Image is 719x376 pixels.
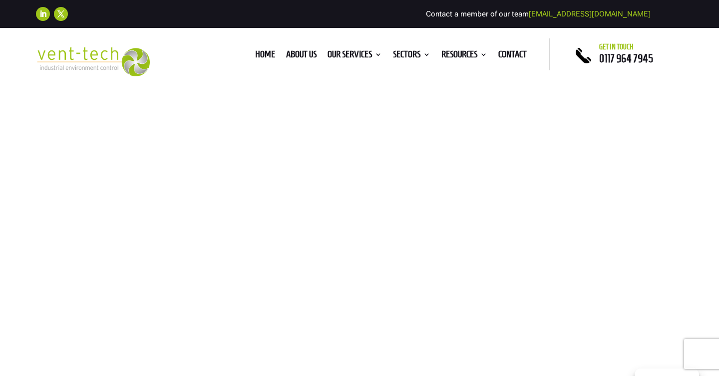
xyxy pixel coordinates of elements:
a: [EMAIL_ADDRESS][DOMAIN_NAME] [529,9,651,18]
a: Contact [498,51,527,62]
a: Follow on X [54,7,68,21]
a: Sectors [393,51,430,62]
img: 2023-09-27T08_35_16.549ZVENT-TECH---Clear-background [36,47,150,76]
a: Follow on LinkedIn [36,7,50,21]
a: 0117 964 7945 [599,52,653,64]
a: Our Services [328,51,382,62]
a: Resources [441,51,487,62]
span: Contact a member of our team [426,9,651,18]
a: About us [286,51,317,62]
span: Get in touch [599,43,634,51]
a: Home [255,51,275,62]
